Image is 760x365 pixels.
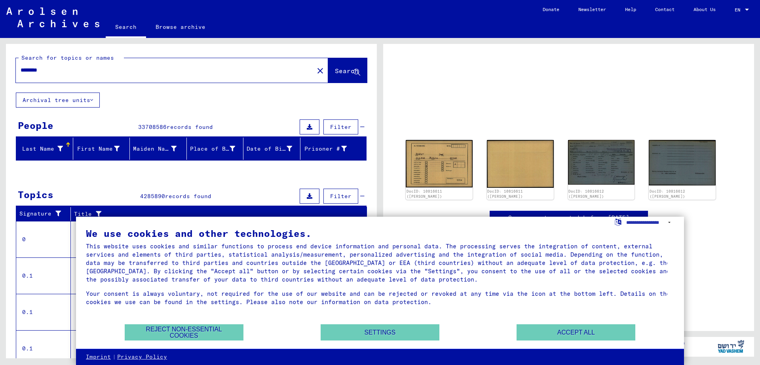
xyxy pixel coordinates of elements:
td: 0.1 [16,257,71,294]
td: 0.1 [16,294,71,330]
div: First Name [76,145,120,153]
div: First Name [76,142,130,155]
div: Title [74,208,359,220]
mat-header-cell: Date of Birth [243,138,300,160]
div: Topics [18,187,53,202]
mat-icon: close [315,66,325,76]
button: Search [328,58,367,83]
span: EN [735,7,743,13]
button: Reject non-essential cookies [125,324,243,340]
mat-header-cell: Place of Birth [187,138,244,160]
mat-label: Search for topics or names [21,54,114,61]
a: Search [106,17,146,38]
button: Archival tree units [16,93,100,108]
a: DocID: 10816611 ([PERSON_NAME]) [407,189,442,199]
span: 33708586 [138,123,167,130]
div: Date of Birth [247,145,292,153]
img: 001.jpg [406,140,473,187]
img: 002.jpg [649,140,716,186]
button: Filter [323,189,358,204]
button: Accept all [517,324,635,340]
div: Prisoner # [304,145,347,153]
button: Clear [312,62,328,78]
div: Signature [19,210,65,218]
mat-header-cell: Maiden Name [130,138,187,160]
div: This website uses cookies and similar functions to process end device information and personal da... [86,242,674,284]
div: We use cookies and other technologies. [86,229,674,238]
a: DocID: 10816612 ([PERSON_NAME]) [650,189,685,199]
div: Signature [19,208,72,220]
mat-header-cell: Last Name [16,138,73,160]
span: Search [335,67,359,75]
div: Prisoner # [304,142,357,155]
img: 001.jpg [568,140,635,185]
a: DocID: 10816611 ([PERSON_NAME]) [487,189,523,199]
img: Arolsen_neg.svg [6,8,99,27]
div: Your consent is always voluntary, not required for the use of our website and can be rejected or ... [86,289,674,306]
div: Last Name [19,145,63,153]
td: 0 [16,221,71,257]
button: Settings [321,324,439,340]
div: Place of Birth [190,145,236,153]
span: records found [165,193,211,200]
img: yv_logo.png [716,337,746,356]
a: Browse archive [146,17,215,36]
div: Last Name [19,142,73,155]
a: See comments created before [DATE] [508,214,629,222]
a: Privacy Policy [117,353,167,361]
div: People [18,118,53,132]
button: Filter [323,119,358,134]
span: records found [167,123,213,130]
img: 002.jpg [487,140,554,188]
a: Imprint [86,353,111,361]
mat-header-cell: Prisoner # [300,138,367,160]
span: Filter [330,193,351,200]
div: Date of Birth [247,142,302,155]
span: 4285890 [140,193,165,200]
div: Place of Birth [190,142,245,155]
mat-header-cell: First Name [73,138,130,160]
a: DocID: 10816612 ([PERSON_NAME]) [568,189,604,199]
span: Filter [330,123,351,130]
div: Maiden Name [133,142,186,155]
div: Title [74,210,351,218]
div: Maiden Name [133,145,177,153]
